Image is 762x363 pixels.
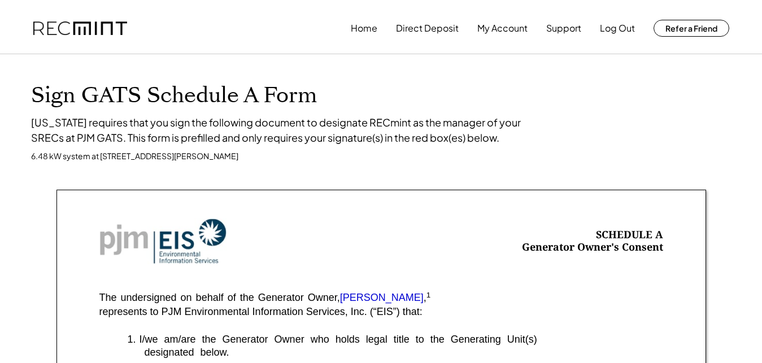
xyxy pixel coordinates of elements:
[31,151,238,162] div: 6.48 kW system at [STREET_ADDRESS][PERSON_NAME]
[99,218,227,264] img: Screenshot%202023-10-20%20at%209.53.17%20AM.png
[522,229,663,254] div: SCHEDULE A Generator Owner's Consent
[99,292,431,304] div: The undersigned on behalf of the Generator Owner, ,
[351,17,377,40] button: Home
[600,17,635,40] button: Log Out
[128,333,136,346] div: 1.
[33,21,127,36] img: recmint-logotype%403x.png
[140,333,663,346] div: I/we am/are the Generator Owner who holds legal title to the Generating Unit(s)
[654,20,729,37] button: Refer a Friend
[426,291,431,299] sup: 1
[31,82,731,109] h1: Sign GATS Schedule A Form
[99,305,423,318] div: represents to PJM Environmental Information Services, Inc. (“EIS”) that:
[128,346,663,359] div: designated below.
[477,17,528,40] button: My Account
[340,292,424,303] font: [PERSON_NAME]
[31,115,539,145] div: [US_STATE] requires that you sign the following document to designate RECmint as the manager of y...
[396,17,459,40] button: Direct Deposit
[546,17,581,40] button: Support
